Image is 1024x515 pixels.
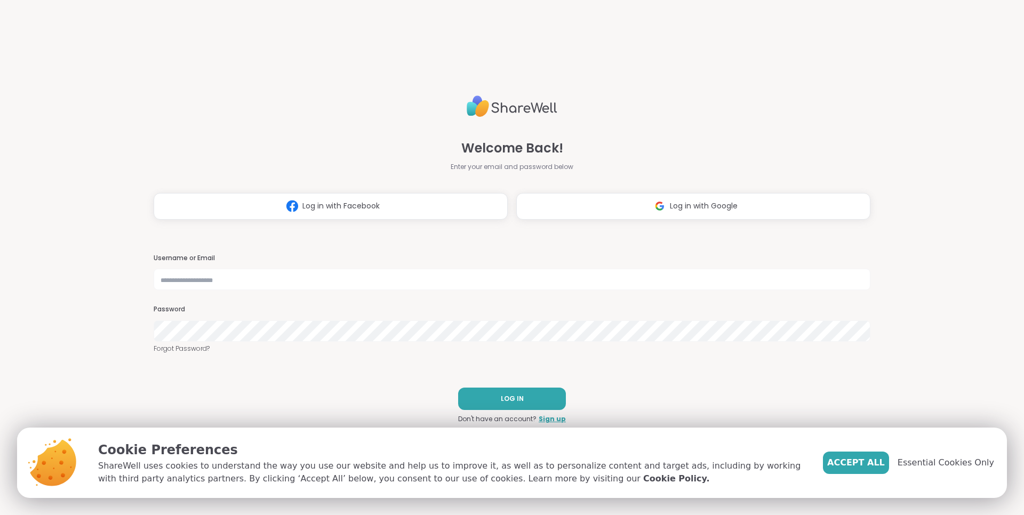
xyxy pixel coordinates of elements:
[467,91,557,122] img: ShareWell Logo
[823,452,889,474] button: Accept All
[282,196,302,216] img: ShareWell Logomark
[302,200,380,212] span: Log in with Facebook
[98,440,806,460] p: Cookie Preferences
[154,344,870,353] a: Forgot Password?
[516,193,870,220] button: Log in with Google
[501,394,524,404] span: LOG IN
[458,388,566,410] button: LOG IN
[98,460,806,485] p: ShareWell uses cookies to understand the way you use our website and help us to improve it, as we...
[650,196,670,216] img: ShareWell Logomark
[154,254,870,263] h3: Username or Email
[154,193,508,220] button: Log in with Facebook
[643,472,709,485] a: Cookie Policy.
[458,414,537,424] span: Don't have an account?
[898,456,994,469] span: Essential Cookies Only
[154,305,870,314] h3: Password
[670,200,738,212] span: Log in with Google
[451,162,573,172] span: Enter your email and password below
[461,139,563,158] span: Welcome Back!
[827,456,885,469] span: Accept All
[539,414,566,424] a: Sign up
